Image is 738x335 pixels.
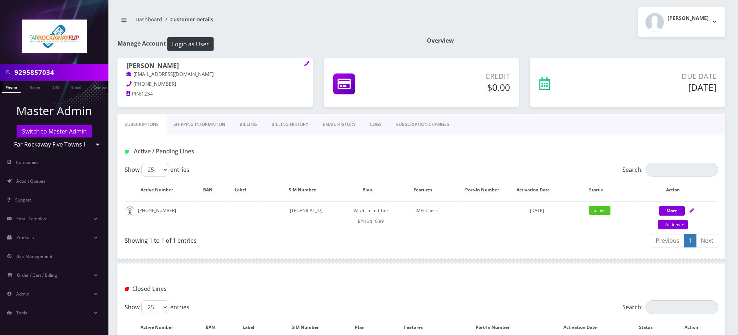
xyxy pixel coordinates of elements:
span: Companies [16,159,39,165]
a: Next [696,234,718,247]
a: 1 [684,234,696,247]
a: SIM [49,81,63,92]
select: Showentries [141,163,168,177]
a: Name [26,81,44,92]
label: Search: [622,300,718,314]
th: Port-In Number: activate to sort column ascending [463,179,509,200]
a: Billing [232,114,264,135]
td: VZ Unlimited Talk BYHS $10.99 [351,201,391,230]
span: [PHONE_NUMBER] [133,81,176,87]
button: Login as User [167,37,214,51]
a: Company [90,81,114,92]
span: Ban Management [16,253,52,259]
button: [PERSON_NAME] [638,7,725,37]
span: Admin [16,291,29,297]
h5: [DATE] [602,82,716,93]
h1: Closed Lines [125,285,315,292]
span: [DATE] [530,207,544,213]
a: PIN: [126,90,141,98]
a: Shipping Information [166,114,232,135]
h1: Active / Pending Lines [125,148,315,155]
span: active [589,206,610,215]
th: Label: activate to sort column ascending [227,179,261,200]
th: Active Number: activate to sort column ascending [125,179,196,200]
nav: breadcrumb [117,12,416,33]
a: Previous [651,234,684,247]
th: Plan: activate to sort column ascending [351,179,391,200]
a: Login as User [166,39,214,47]
a: Subscriptions [117,114,166,135]
a: Email [68,81,85,92]
a: Dashboard [136,16,162,23]
th: Action: activate to sort column ascending [635,179,717,200]
input: Search: [645,300,718,314]
span: Order / Cart / Billing [17,272,57,278]
h5: $0.00 [411,82,510,93]
td: [PHONE_NUMBER] [125,201,196,230]
a: Phone [2,81,21,93]
label: Search: [622,163,718,177]
div: IMEI Check [391,205,462,216]
th: SIM Number: activate to sort column ascending [262,179,351,200]
h2: [PERSON_NAME] [668,15,709,21]
select: Showentries [141,300,168,314]
img: Far Rockaway Five Towns Flip [22,20,87,53]
input: Search in Company [14,65,107,79]
th: Features: activate to sort column ascending [391,179,462,200]
h1: [PERSON_NAME] [126,62,304,71]
span: Action Queues [16,178,46,184]
h1: Manage Account [117,37,416,51]
span: Support [15,197,31,203]
p: Due Date [602,71,716,82]
a: Switch to Master Admin [17,125,92,137]
img: Closed Lines [125,287,129,291]
div: Showing 1 to 1 of 1 entries [125,233,416,245]
img: default.png [125,206,134,215]
th: Activation Date: activate to sort column ascending [510,179,564,200]
li: Customer Details [162,16,213,23]
button: More [659,206,685,216]
span: 1234 [141,90,153,97]
input: Search: [645,163,718,177]
label: Show entries [125,300,189,314]
a: Billing History [264,114,316,135]
a: [EMAIL_ADDRESS][DOMAIN_NAME] [126,71,214,78]
td: [TECHNICAL_ID] [262,201,351,230]
span: Email Template [16,216,48,222]
th: Status: activate to sort column ascending [565,179,635,200]
img: Active / Pending Lines [125,150,129,154]
label: Show entries [125,163,189,177]
span: Tools [16,310,27,316]
th: BAN: activate to sort column ascending [196,179,226,200]
a: LOGS [363,114,389,135]
a: Actions [658,220,688,229]
span: Products [16,234,34,241]
h1: Overview [427,37,725,44]
a: EMAIL HISTORY [316,114,363,135]
a: SUBSCRIPTION CHANGES [389,114,456,135]
p: Credit [411,71,510,82]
